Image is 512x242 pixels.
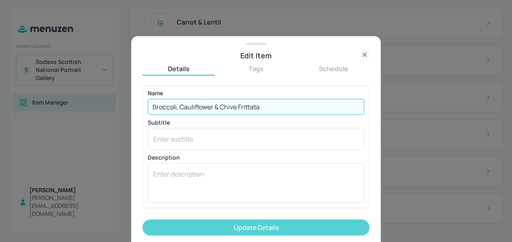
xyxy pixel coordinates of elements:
p: Subtitle [148,120,364,125]
button: Details [142,64,215,73]
div: Edit Item [142,50,370,61]
input: Enter item name [148,99,364,115]
button: Update Details [142,219,370,236]
button: Schedule [297,64,370,73]
p: Name [148,90,364,96]
button: Tags [220,64,292,73]
p: Description [148,155,364,160]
